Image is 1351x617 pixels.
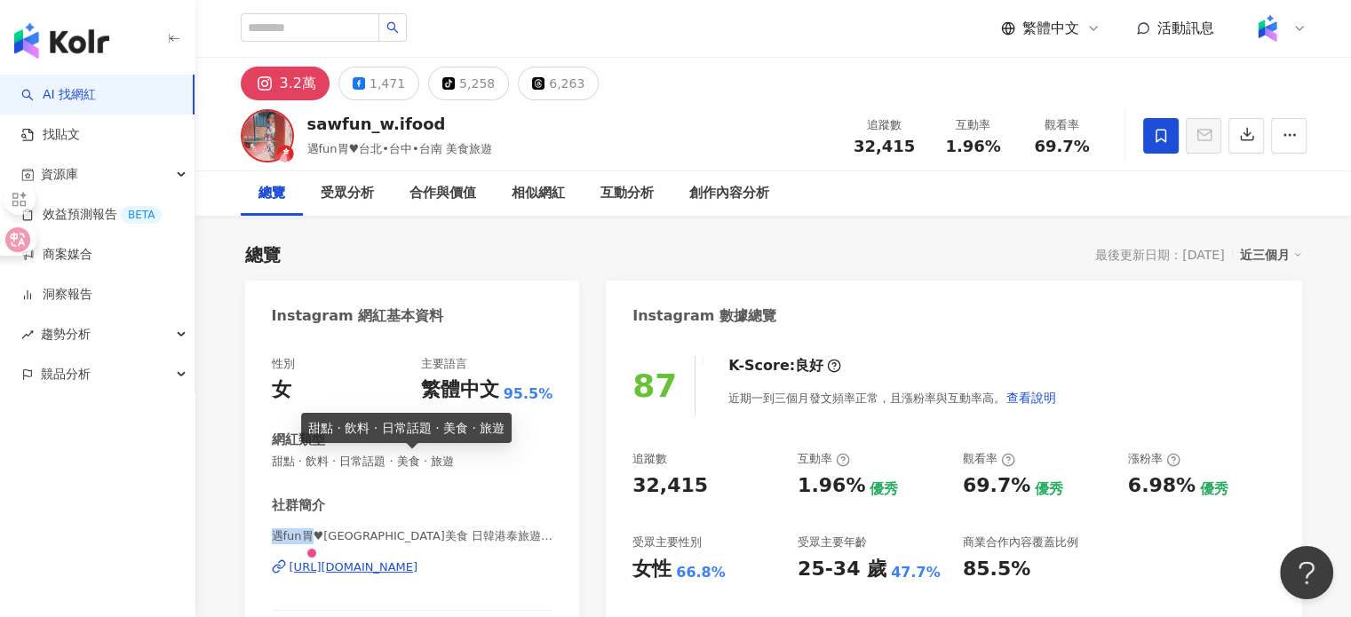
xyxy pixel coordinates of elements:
span: 遇fun胃♥[GEOGRAPHIC_DATA]美食 日韓港泰旅遊展覽 [PERSON_NAME] | sawfun_w.ifood [272,528,553,544]
div: 1,471 [370,71,405,96]
div: 受眾主要性別 [632,534,702,550]
span: 遇fun胃♥台北•台中•台南 美食旅遊 [307,142,492,155]
div: 觀看率 [1029,116,1096,134]
span: 資源庫 [41,154,78,194]
div: K-Score : [728,356,841,376]
iframe: Help Scout Beacon - Open [1280,546,1333,599]
div: 25-34 歲 [798,556,886,583]
div: 32,415 [632,472,708,500]
span: 查看說明 [1006,391,1056,405]
div: 優秀 [1035,479,1063,499]
div: 優秀 [870,479,898,499]
span: 95.5% [504,384,553,404]
button: 查看說明 [1005,380,1057,415]
div: 互動分析 [600,183,654,204]
span: 32,415 [854,137,915,155]
div: 社群簡介 [272,496,325,515]
span: 1.96% [945,138,1000,155]
div: 創作內容分析 [689,183,769,204]
div: 商業合作內容覆蓋比例 [963,534,1078,550]
div: 85.5% [963,556,1030,583]
div: 69.7% [963,472,1030,500]
div: 5,258 [459,71,495,96]
span: 活動訊息 [1157,20,1214,36]
div: 受眾主要年齡 [798,534,867,550]
span: 趨勢分析 [41,314,91,354]
div: 女性 [632,556,672,583]
img: Kolr%20app%20icon%20%281%29.png [1251,12,1284,45]
div: 良好 [795,356,823,376]
button: 3.2萬 [241,67,330,100]
div: 最後更新日期：[DATE] [1095,248,1224,262]
span: rise [21,328,34,341]
div: 網紅類型 [272,431,325,449]
div: 總覽 [245,242,281,267]
div: 主要語言 [421,356,467,372]
div: 互動率 [798,451,850,467]
div: 優秀 [1200,479,1228,499]
span: 競品分析 [41,354,91,394]
div: 47.7% [891,563,941,582]
div: 互動率 [940,116,1007,134]
span: 69.7% [1034,138,1089,155]
div: sawfun_w.ifood [307,113,492,135]
div: 66.8% [676,563,726,582]
div: 近三個月 [1240,243,1302,266]
span: 繁體中文 [1022,19,1079,38]
div: 繁體中文 [421,376,499,404]
div: Instagram 數據總覽 [632,306,776,326]
div: 相似網紅 [512,183,565,204]
a: 找貼文 [21,126,80,144]
div: 追蹤數 [632,451,667,467]
div: 6,263 [549,71,584,96]
a: [URL][DOMAIN_NAME] [272,559,553,575]
div: 6.98% [1128,472,1196,500]
div: 女 [272,376,291,404]
a: 商案媒合 [21,246,92,264]
div: [URL][DOMAIN_NAME] [290,559,418,575]
span: search [386,21,399,34]
div: 總覽 [258,183,285,204]
div: 1.96% [798,472,865,500]
div: 近期一到三個月發文頻率正常，且漲粉率與互動率高。 [728,380,1057,415]
button: 5,258 [428,67,509,100]
div: 觀看率 [963,451,1015,467]
img: KOL Avatar [241,109,294,162]
button: 6,263 [518,67,599,100]
a: 洞察報告 [21,286,92,304]
span: 甜點 · 飲料 · 日常話題 · 美食 · 旅遊 [272,454,553,470]
div: 甜點 · 飲料 · 日常話題 · 美食 · 旅遊 [301,413,512,443]
div: 性別 [272,356,295,372]
div: 3.2萬 [280,71,316,96]
div: 合作與價值 [409,183,476,204]
a: 效益預測報告BETA [21,206,162,224]
div: 87 [632,368,677,404]
img: logo [14,23,109,59]
div: 漲粉率 [1128,451,1180,467]
div: 受眾分析 [321,183,374,204]
button: 1,471 [338,67,419,100]
div: 追蹤數 [851,116,918,134]
a: searchAI 找網紅 [21,86,96,104]
div: Instagram 網紅基本資料 [272,306,444,326]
